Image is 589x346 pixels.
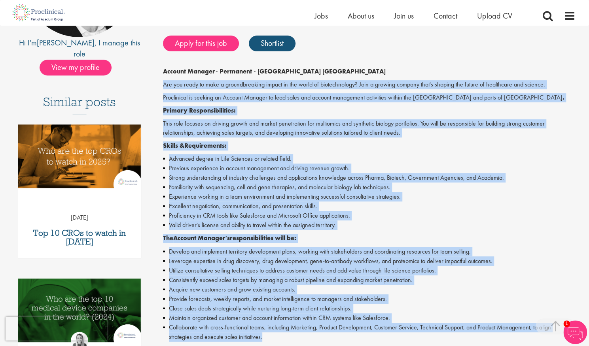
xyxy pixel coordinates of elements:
[230,234,296,242] strong: responsibilities will be:
[562,93,564,102] strong: .
[477,11,512,21] a: Upload CV
[163,182,576,192] li: Familiarity with sequencing, cell and gene therapies, and molecular biology lab techniques.
[18,213,141,222] p: [DATE]
[163,285,576,294] li: Acquire new customers and grow existing accounts.
[18,278,141,342] img: Top 10 Medical Device Companies 2024
[163,275,576,285] li: Consistently exceed sales targets by managing a robust pipeline and expanding market penetration.
[6,317,107,340] iframe: reCAPTCHA
[163,234,173,242] strong: The
[163,164,576,173] li: Previous experience in account management and driving revenue growth.
[163,294,576,304] li: Provide forecasts, weekly reports, and market intelligence to managers and stakeholders.
[163,323,576,342] li: Collaborate with cross-functional teams, including Marketing, Product Development, Customer Servi...
[163,220,576,230] li: Valid driver's license and ability to travel within the assigned territory.
[163,67,216,75] strong: Account Manager
[216,67,386,75] strong: - Permanent - [GEOGRAPHIC_DATA] [GEOGRAPHIC_DATA]
[163,106,236,115] strong: Primary Responsibilities:
[394,11,414,21] a: Join us
[40,61,119,71] a: View my profile
[249,36,295,51] a: Shortlist
[163,256,576,266] li: Leverage expertise in drug discovery, drug development, gene-to-antibody workflows, and proteomic...
[40,60,112,75] span: View my profile
[163,266,576,275] li: Utilize consultative selling techniques to address customer needs and add value through life scie...
[163,313,576,323] li: Maintain organized customer and account information within CRM systems like Salesforce.
[348,11,374,21] a: About us
[163,304,576,313] li: Close sales deals strategically while nurturing long-term client relationships.
[184,141,227,150] strong: Requirements:
[163,211,576,220] li: Proficiency in CRM tools like Salesforce and Microsoft Office applications.
[563,320,570,327] span: 1
[18,124,141,188] img: Top 10 CROs 2025 | Proclinical
[163,247,576,256] li: Develop and implement territory development plans, working with stakeholders and coordinating res...
[163,173,576,182] li: Strong understanding of industry challenges and applications knowledge across Pharma, Biotech, Go...
[163,201,576,211] li: Excellent negotiation, communication, and presentation skills.
[163,192,576,201] li: Experience working in a team environment and implementing successful consultative strategies.
[163,141,184,150] strong: Skills &
[163,119,576,137] p: This role focuses on driving growth and market penetration for multiomics and synthetic biology p...
[314,11,328,21] a: Jobs
[22,229,137,246] a: Top 10 CROs to watch in [DATE]
[14,37,146,60] div: Hi I'm , I manage this role
[43,95,116,114] h3: Similar posts
[18,124,141,194] a: Link to a post
[163,154,576,164] li: Advanced degree in Life Sciences or related field.
[163,36,239,51] a: Apply for this job
[163,93,576,102] p: Proclinical is seeking an Account Manager to lead sales and account management activities within ...
[563,320,587,344] img: Chatbot
[434,11,457,21] a: Contact
[37,38,95,48] a: [PERSON_NAME]
[163,80,576,89] p: Are you ready to make a groundbreaking impact in the world of biotechnology? Join a growing compa...
[173,234,230,242] strong: Account Manager's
